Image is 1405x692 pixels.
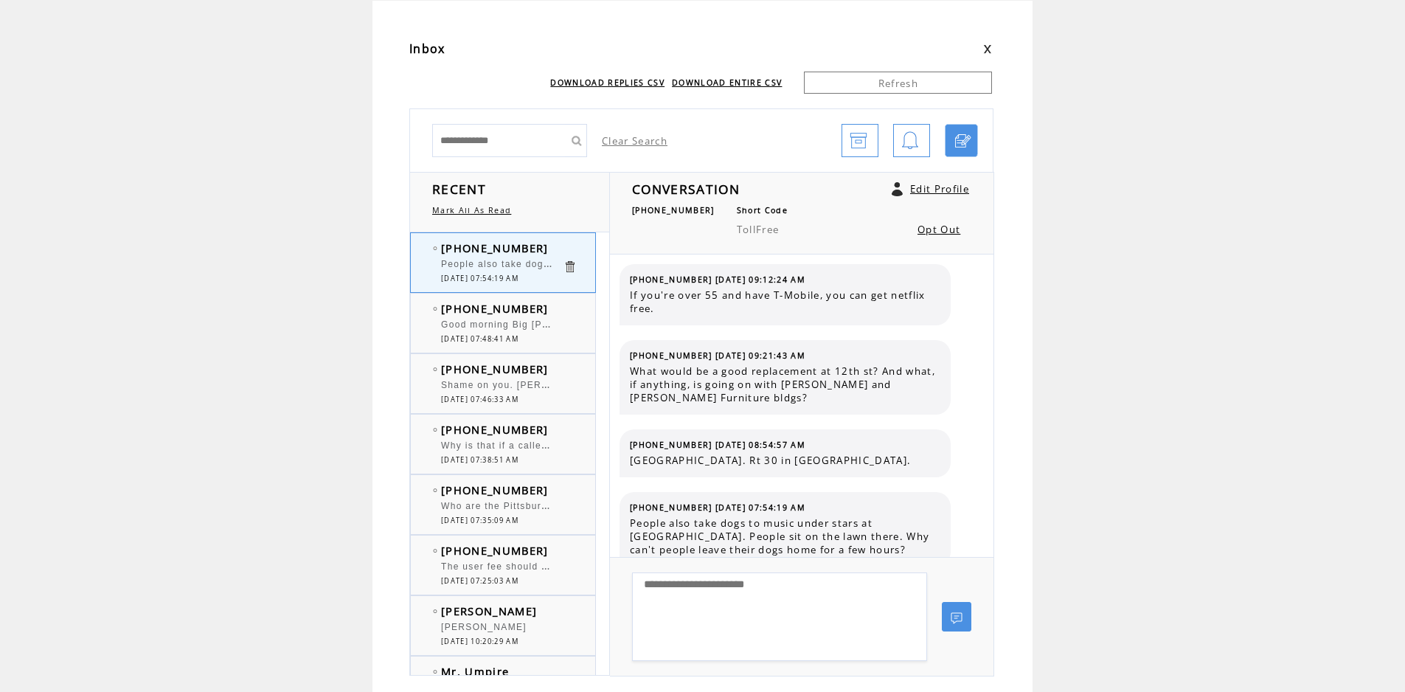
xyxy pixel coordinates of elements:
[433,246,437,250] img: bulletEmpty.png
[630,288,940,315] span: If you're over 55 and have T-Mobile, you can get netflix free.
[892,182,903,196] a: Click to edit user profile
[917,223,960,236] a: Opt Out
[441,301,549,316] span: [PHONE_NUMBER]
[565,124,587,157] input: Submit
[630,350,805,361] span: [PHONE_NUMBER] [DATE] 09:21:43 AM
[630,440,805,450] span: [PHONE_NUMBER] [DATE] 08:54:57 AM
[441,543,549,558] span: [PHONE_NUMBER]
[630,274,805,285] span: [PHONE_NUMBER] [DATE] 09:12:24 AM
[441,361,549,376] span: [PHONE_NUMBER]
[910,182,969,196] a: Edit Profile
[630,364,940,404] span: What would be a good replacement at 12th st? And what, if anything, is going on with [PERSON_NAME...
[433,609,437,613] img: bulletEmpty.png
[441,516,518,525] span: [DATE] 07:35:09 AM
[737,205,788,215] span: Short Code
[441,241,549,255] span: [PHONE_NUMBER]
[602,134,667,148] a: Clear Search
[441,622,527,632] span: [PERSON_NAME]
[441,576,518,586] span: [DATE] 07:25:03 AM
[563,260,577,274] a: Click to delete these messgaes
[804,72,992,94] a: Refresh
[433,307,437,311] img: bulletEmpty.png
[441,603,537,618] span: [PERSON_NAME]
[441,255,1204,270] span: People also take dogs to music under stars at [GEOGRAPHIC_DATA]. People sit on the lawn there. Wh...
[441,395,518,404] span: [DATE] 07:46:33 AM
[433,428,437,432] img: bulletEmpty.png
[441,455,518,465] span: [DATE] 07:38:51 AM
[630,454,940,467] span: [GEOGRAPHIC_DATA]. Rt 30 in [GEOGRAPHIC_DATA].
[632,205,715,215] span: [PHONE_NUMBER]
[850,125,867,158] img: archive.png
[409,41,445,57] span: Inbox
[630,516,940,556] span: People also take dogs to music under stars at [GEOGRAPHIC_DATA]. People sit on the lawn there. Wh...
[672,77,782,88] a: DOWNLOAD ENTIRE CSV
[630,502,805,513] span: [PHONE_NUMBER] [DATE] 07:54:19 AM
[441,637,518,646] span: [DATE] 10:20:29 AM
[550,77,665,88] a: DOWNLOAD REPLIES CSV
[901,125,919,158] img: bell.png
[432,180,486,198] span: RECENT
[441,274,518,283] span: [DATE] 07:54:19 AM
[433,488,437,492] img: bulletEmpty.png
[632,180,740,198] span: CONVERSATION
[433,367,437,371] img: bulletEmpty.png
[441,664,509,679] span: Mr. Umpire
[432,205,511,215] a: Mark All As Read
[441,558,603,572] span: The user fee should be abolished
[433,549,437,553] img: bulletEmpty.png
[441,437,1066,451] span: Why is that if a caller uses the word shit or bitch you guys cringe, but yet [PERSON_NAME] uses i...
[945,124,978,157] a: Click to start a chat with mobile number by SMS
[737,223,780,236] span: TollFree
[441,334,518,344] span: [DATE] 07:48:41 AM
[441,422,549,437] span: [PHONE_NUMBER]
[441,482,549,497] span: [PHONE_NUMBER]
[441,316,1072,331] span: Good morning Big [PERSON_NAME] and Big [PERSON_NAME]. [US_STATE] Legalizes [MEDICAL_DATA] Mushroo...
[441,497,702,512] span: Who are the Pittsburgh Pirates playing in the playoffs
[433,670,437,674] img: bulletEmpty.png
